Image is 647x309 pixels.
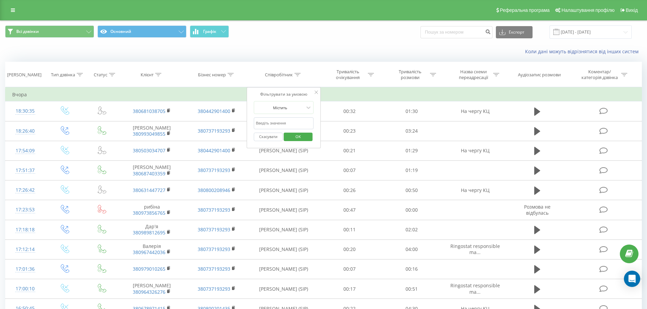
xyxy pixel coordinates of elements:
div: Коментар/категорія дзвінка [580,69,619,80]
td: [PERSON_NAME] [120,121,184,141]
span: Ringostat responsible ma... [450,243,500,255]
td: 00:16 [381,259,443,279]
a: 380737193293 [198,246,230,252]
td: [PERSON_NAME] (SIP) [249,200,319,220]
span: Графік [203,29,216,34]
a: 380737193293 [198,286,230,292]
td: 00:07 [319,160,381,180]
td: 00:21 [319,141,381,160]
a: 380967442036 [133,249,165,255]
td: [PERSON_NAME] (SIP) [249,239,319,259]
a: 380964326276 [133,289,165,295]
div: Тривалість розмови [392,69,428,80]
td: 00:26 [319,180,381,200]
td: 04:00 [381,239,443,259]
td: 02:02 [381,220,443,239]
td: 00:11 [319,220,381,239]
td: Дар'я [120,220,184,239]
td: рибіна [120,200,184,220]
td: 00:51 [381,279,443,299]
td: [PERSON_NAME] (SIP) [249,160,319,180]
td: Вчора [5,88,642,101]
td: Валерія [120,239,184,259]
span: Реферальна програма [500,7,550,13]
td: [PERSON_NAME] (SIP) [249,220,319,239]
span: Всі дзвінки [16,29,39,34]
a: 380737193293 [198,266,230,272]
td: 00:07 [319,259,381,279]
td: [PERSON_NAME] (SIP) [249,259,319,279]
div: 17:18:18 [12,223,38,236]
td: [PERSON_NAME] [120,160,184,180]
div: Статус [94,72,107,78]
div: Аудіозапис розмови [518,72,561,78]
a: Коли дані можуть відрізнятися вiд інших систем [525,48,642,55]
a: 380442901400 [198,147,230,154]
input: Введіть значення [254,117,313,129]
div: 17:01:36 [12,263,38,276]
input: Пошук за номером [420,26,492,38]
td: 01:30 [381,101,443,121]
span: Вихід [626,7,638,13]
div: Фільтрувати за умовою [254,91,313,98]
a: 380737193293 [198,167,230,173]
a: 380737193293 [198,128,230,134]
td: 01:19 [381,160,443,180]
a: 380979010265 [133,266,165,272]
td: 00:47 [319,200,381,220]
button: Основний [97,25,186,38]
span: Розмова не відбулась [524,204,551,216]
button: Експорт [496,26,533,38]
span: Ringostat responsible ma... [450,282,500,295]
button: Графік [190,25,229,38]
div: Назва схеми переадресації [455,69,491,80]
div: Open Intercom Messenger [624,271,640,287]
td: 00:32 [319,101,381,121]
div: 18:30:35 [12,104,38,118]
div: 17:12:14 [12,243,38,256]
td: 00:50 [381,180,443,200]
a: 380993049855 [133,131,165,137]
button: Скасувати [254,133,283,141]
a: 380973856765 [133,210,165,216]
td: 00:20 [319,239,381,259]
a: 380503034707 [133,147,165,154]
div: Тривалість очікування [330,69,366,80]
td: На чергу КЦ [443,101,507,121]
div: [PERSON_NAME] [7,72,41,78]
div: Співробітник [265,72,293,78]
button: Всі дзвінки [5,25,94,38]
div: 17:54:09 [12,144,38,157]
td: [PERSON_NAME] (SIP) [249,279,319,299]
a: 380737193293 [198,207,230,213]
a: 380989812695 [133,229,165,236]
div: 17:51:37 [12,164,38,177]
td: [PERSON_NAME] (SIP) [249,141,319,160]
td: 03:24 [381,121,443,141]
div: 17:23:53 [12,203,38,216]
span: Налаштування профілю [561,7,614,13]
td: 01:29 [381,141,443,160]
a: 380687403359 [133,170,165,177]
a: 380631447727 [133,187,165,193]
span: OK [289,131,308,142]
div: 18:26:40 [12,124,38,138]
a: 380442901400 [198,108,230,114]
td: [PERSON_NAME] (SIP) [249,180,319,200]
a: 380681038705 [133,108,165,114]
div: Тип дзвінка [51,72,75,78]
div: Бізнес номер [198,72,226,78]
div: Клієнт [141,72,154,78]
td: 00:17 [319,279,381,299]
a: 380800208946 [198,187,230,193]
div: 17:26:42 [12,184,38,197]
td: 00:23 [319,121,381,141]
button: OK [284,133,312,141]
td: [PERSON_NAME] [120,279,184,299]
td: На чергу КЦ [443,141,507,160]
div: 17:00:10 [12,282,38,295]
td: На чергу КЦ [443,180,507,200]
td: 00:00 [381,200,443,220]
a: 380737193293 [198,226,230,233]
